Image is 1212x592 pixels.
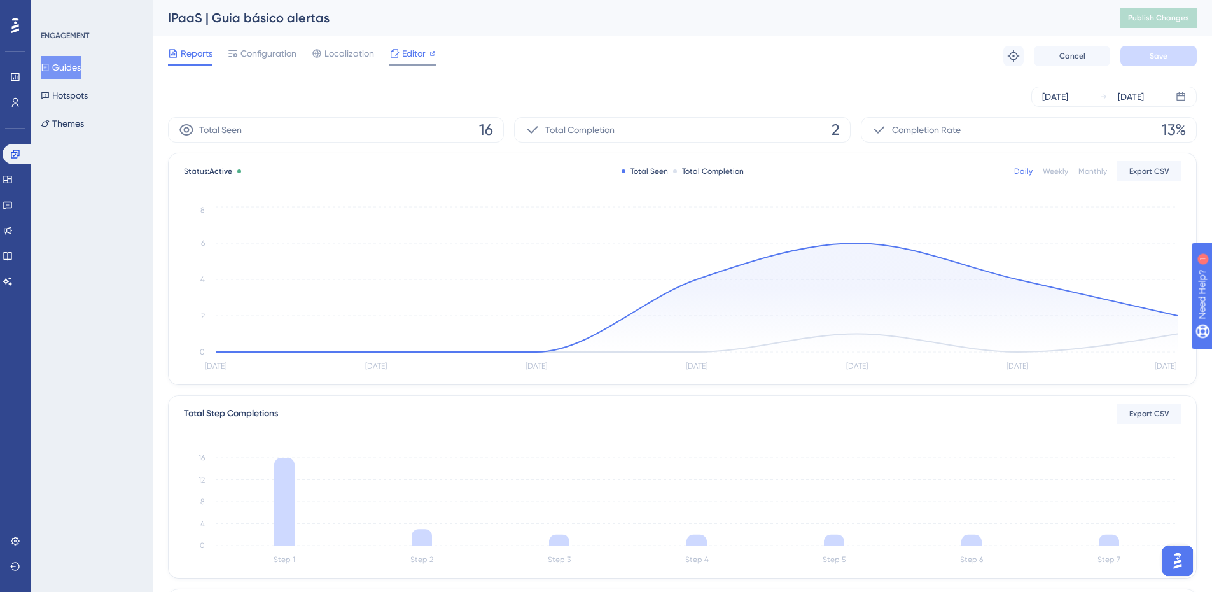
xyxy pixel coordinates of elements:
[1117,404,1181,424] button: Export CSV
[526,362,547,370] tspan: [DATE]
[200,206,205,215] tspan: 8
[184,406,278,421] div: Total Step Completions
[184,166,232,176] span: Status:
[1118,89,1144,104] div: [DATE]
[365,362,387,370] tspan: [DATE]
[1034,46,1110,66] button: Cancel
[200,541,205,550] tspan: 0
[1097,555,1120,564] tspan: Step 7
[324,46,374,61] span: Localization
[41,112,84,135] button: Themes
[200,275,205,284] tspan: 4
[200,497,205,506] tspan: 8
[673,166,744,176] div: Total Completion
[1078,166,1107,176] div: Monthly
[205,362,226,370] tspan: [DATE]
[240,46,296,61] span: Configuration
[685,555,709,564] tspan: Step 4
[846,362,868,370] tspan: [DATE]
[1129,166,1169,176] span: Export CSV
[199,476,205,484] tspan: 12
[41,84,88,107] button: Hotspots
[1117,161,1181,181] button: Export CSV
[1014,166,1033,176] div: Daily
[548,555,571,564] tspan: Step 3
[201,239,205,248] tspan: 6
[168,9,1089,27] div: IPaaS | Guia básico alertas
[30,3,80,18] span: Need Help?
[545,122,615,137] span: Total Completion
[200,519,205,528] tspan: 4
[199,453,205,462] tspan: 16
[88,6,92,17] div: 1
[1120,8,1197,28] button: Publish Changes
[479,120,493,140] span: 16
[1159,542,1197,580] iframe: UserGuiding AI Assistant Launcher
[41,31,89,41] div: ENGAGEMENT
[1150,51,1167,61] span: Save
[960,555,983,564] tspan: Step 6
[1120,46,1197,66] button: Save
[209,167,232,176] span: Active
[892,122,961,137] span: Completion Rate
[823,555,846,564] tspan: Step 5
[1043,166,1068,176] div: Weekly
[41,56,81,79] button: Guides
[402,46,426,61] span: Editor
[1059,51,1085,61] span: Cancel
[622,166,668,176] div: Total Seen
[181,46,212,61] span: Reports
[410,555,433,564] tspan: Step 2
[201,311,205,320] tspan: 2
[1155,362,1176,370] tspan: [DATE]
[1007,362,1028,370] tspan: [DATE]
[832,120,840,140] span: 2
[1162,120,1186,140] span: 13%
[200,348,205,356] tspan: 0
[199,122,242,137] span: Total Seen
[1129,409,1169,419] span: Export CSV
[274,555,295,564] tspan: Step 1
[686,362,707,370] tspan: [DATE]
[1128,13,1189,23] span: Publish Changes
[1042,89,1068,104] div: [DATE]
